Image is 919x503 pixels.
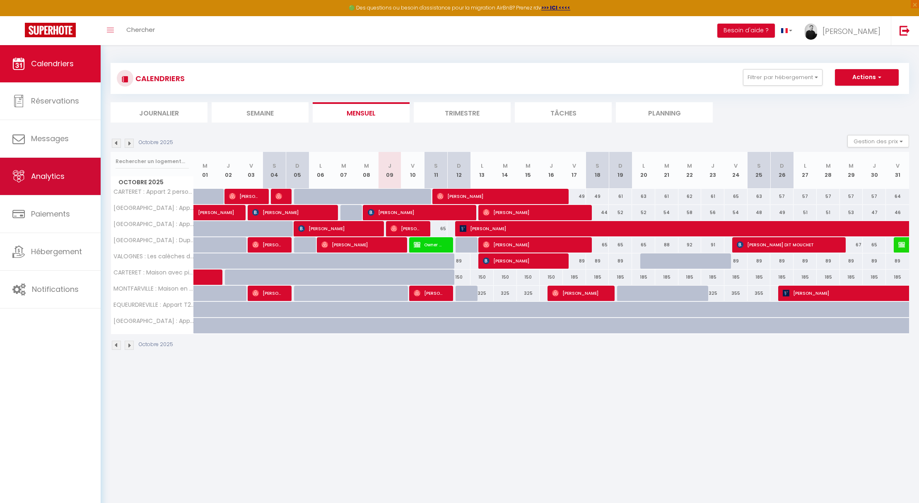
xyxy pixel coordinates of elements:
[198,200,236,216] span: [PERSON_NAME]
[391,221,422,236] span: [PERSON_NAME]
[840,237,863,253] div: 67
[794,253,817,269] div: 89
[437,188,561,204] span: [PERSON_NAME]
[139,341,173,349] p: Octobre 2025
[203,162,207,170] abbr: M
[840,270,863,285] div: 185
[748,152,771,189] th: 25
[794,205,817,220] div: 51
[414,102,511,123] li: Trimestre
[112,286,195,292] span: MONTFARVILLE : Maison en pierre, piscine et jardin proche mer
[873,162,876,170] abbr: J
[632,270,655,285] div: 185
[249,162,253,170] abbr: V
[886,152,909,189] th: 31
[32,284,79,294] span: Notifications
[840,152,863,189] th: 29
[112,205,195,211] span: [GEOGRAPHIC_DATA] : Appart Hyper centre proche port
[319,162,322,170] abbr: L
[368,205,468,220] span: [PERSON_NAME]
[748,270,771,285] div: 185
[425,221,448,236] div: 65
[139,139,173,147] p: Octobre 2025
[886,189,909,204] div: 64
[273,162,276,170] abbr: S
[678,205,702,220] div: 58
[748,189,771,204] div: 63
[540,270,563,285] div: 150
[596,162,599,170] abbr: S
[563,253,586,269] div: 89
[194,152,217,189] th: 01
[586,152,609,189] th: 18
[126,25,155,34] span: Chercher
[701,152,724,189] th: 23
[586,253,609,269] div: 89
[31,171,65,181] span: Analytics
[494,270,517,285] div: 150
[655,205,678,220] div: 54
[632,189,655,204] div: 63
[481,162,483,170] abbr: L
[618,162,622,170] abbr: D
[378,152,401,189] th: 09
[425,152,448,189] th: 11
[632,237,655,253] div: 65
[263,152,286,189] th: 04
[112,253,195,260] span: VALOGNES : Les calèches de l'[GEOGRAPHIC_DATA]
[217,152,240,189] th: 02
[863,253,886,269] div: 89
[31,58,74,69] span: Calendriers
[770,205,794,220] div: 49
[447,270,470,285] div: 150
[743,69,823,86] button: Filtrer par hébergement
[411,162,415,170] abbr: V
[863,237,886,253] div: 65
[805,24,817,40] img: ...
[609,237,632,253] div: 65
[111,102,207,123] li: Journalier
[896,162,900,170] abbr: V
[275,188,283,204] span: [PERSON_NAME]
[414,285,445,301] span: [PERSON_NAME]
[655,270,678,285] div: 185
[31,246,82,257] span: Hébergement
[817,205,840,220] div: 51
[863,270,886,285] div: 185
[609,189,632,204] div: 61
[701,189,724,204] div: 61
[240,152,263,189] th: 03
[840,253,863,269] div: 89
[701,286,724,301] div: 325
[817,270,840,285] div: 185
[25,23,76,37] img: Super Booking
[31,209,70,219] span: Paiements
[717,24,775,38] button: Besoin d'aide ?
[470,286,494,301] div: 325
[212,102,309,123] li: Semaine
[364,162,369,170] abbr: M
[112,318,195,324] span: [GEOGRAPHIC_DATA] : Appart T2 proche commerces et NAVAL Group
[817,253,840,269] div: 89
[655,237,678,253] div: 88
[840,189,863,204] div: 57
[748,286,771,301] div: 355
[632,205,655,220] div: 52
[483,237,584,253] span: [PERSON_NAME]
[483,205,584,220] span: [PERSON_NAME]
[120,16,161,45] a: Chercher
[701,237,724,253] div: 91
[835,69,899,86] button: Actions
[111,176,193,188] span: Octobre 2025
[457,162,461,170] abbr: D
[794,152,817,189] th: 27
[632,152,655,189] th: 20
[886,253,909,269] div: 89
[503,162,508,170] abbr: M
[655,152,678,189] th: 21
[227,162,230,170] abbr: J
[572,162,576,170] abbr: V
[780,162,784,170] abbr: D
[112,302,195,308] span: EQUEURDREVILLE : Appart T2 quartier résidentiel
[447,253,470,269] div: 89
